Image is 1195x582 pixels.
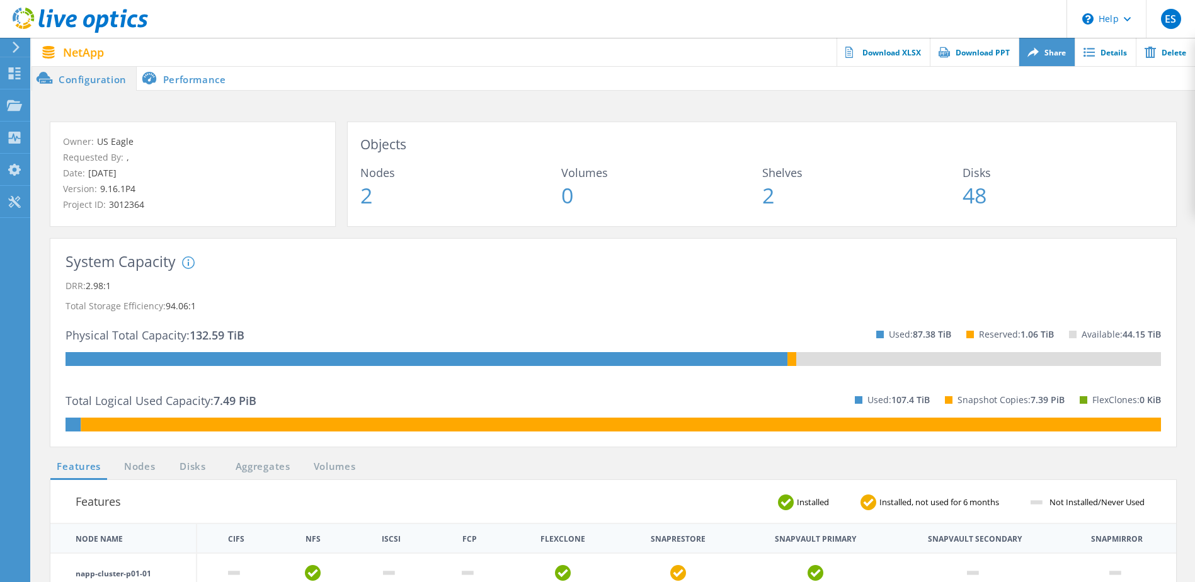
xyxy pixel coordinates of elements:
span: Not Installed/Never Used [1046,498,1157,506]
p: Project ID: [63,198,323,212]
a: Features [50,459,107,475]
th: FlexClone [540,535,585,543]
span: Installed [794,498,842,506]
svg: \n [1082,13,1094,25]
th: NFS [306,535,321,543]
a: Details [1075,38,1136,66]
span: 2 [360,185,561,206]
span: [DATE] [85,167,117,179]
span: 44.15 TiB [1123,328,1161,340]
span: 87.38 TiB [913,328,951,340]
span: ES [1165,14,1176,24]
th: Snapvault Secondary [928,535,1022,543]
p: Reserved: [979,324,1054,345]
span: Shelves [762,167,963,178]
a: Aggregates [227,459,299,475]
span: 107.4 TiB [891,394,930,406]
p: Physical Total Capacity: [66,325,244,345]
th: Snapmirror [1091,535,1143,543]
span: 7.49 PiB [214,393,256,408]
th: Node Name [50,523,197,553]
span: Installed, not used for 6 months [876,498,1012,506]
span: , [123,151,129,163]
p: Snapshot Copies: [958,390,1065,410]
p: FlexClones: [1092,390,1161,410]
p: Requested By: [63,151,323,164]
p: Date: [63,166,323,180]
span: 0 [561,185,762,206]
p: Owner: [63,135,323,149]
span: 0 KiB [1140,394,1161,406]
h3: Features [76,493,121,510]
span: 2.98:1 [86,280,111,292]
a: Disks [176,459,210,475]
span: NetApp [63,47,104,58]
span: 2 [762,185,963,206]
th: Snaprestore [651,535,706,543]
a: Download XLSX [837,38,930,66]
h3: System Capacity [66,254,176,270]
h3: Objects [360,135,1164,154]
span: 7.39 PiB [1031,394,1065,406]
span: 48 [963,185,1164,206]
span: Volumes [561,167,762,178]
p: Used: [867,390,930,410]
a: Share [1019,38,1075,66]
a: Live Optics Dashboard [13,26,148,35]
a: Download PPT [930,38,1019,66]
span: Nodes [360,167,561,178]
p: Used: [889,324,951,345]
p: Version: [63,182,323,196]
p: Total Logical Used Capacity: [66,391,256,411]
th: FCP [462,535,477,543]
p: DRR: [66,276,1161,296]
a: Volumes [307,459,362,475]
th: Snapvault Primary [775,535,856,543]
span: US Eagle [94,135,134,147]
span: 3012364 [106,198,144,210]
span: 9.16.1P4 [97,183,135,195]
th: iSCSI [382,535,401,543]
th: CIFS [228,535,244,543]
span: Disks [963,167,1164,178]
p: Total Storage Efficiency: [66,296,1161,316]
span: 1.06 TiB [1021,328,1054,340]
a: Delete [1136,38,1195,66]
span: 94.06:1 [166,300,196,312]
p: Available: [1082,324,1161,345]
a: Nodes [120,459,160,475]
